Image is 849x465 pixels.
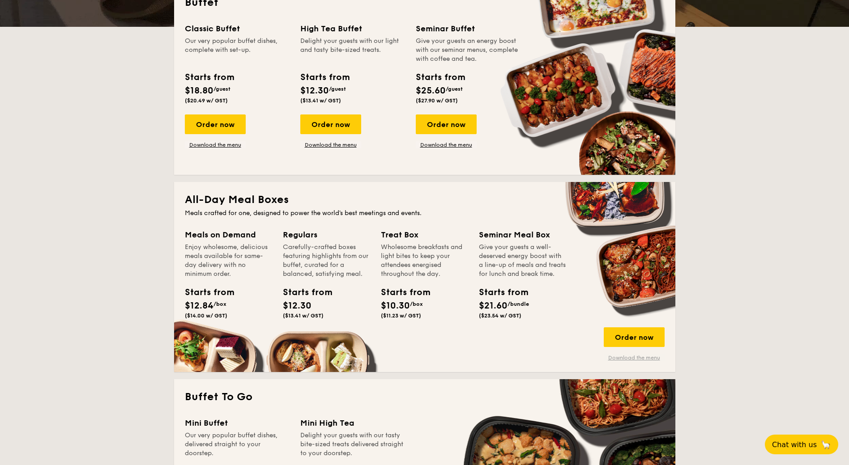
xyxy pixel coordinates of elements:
[329,86,346,92] span: /guest
[185,71,234,84] div: Starts from
[185,22,290,35] div: Classic Buffet
[416,22,520,35] div: Seminar Buffet
[765,435,838,454] button: Chat with us🦙
[185,85,213,96] span: $18.80
[416,85,446,96] span: $25.60
[381,300,410,311] span: $10.30
[410,301,423,307] span: /box
[381,286,421,299] div: Starts from
[185,417,290,429] div: Mini Buffet
[300,141,361,148] a: Download the menu
[416,114,477,134] div: Order now
[479,228,566,241] div: Seminar Meal Box
[300,97,341,104] span: ($13.41 w/ GST)
[185,37,290,63] div: Our very popular buffet dishes, complete with set-up.
[300,22,405,35] div: High Tea Buffet
[416,141,477,148] a: Download the menu
[446,86,463,92] span: /guest
[300,85,329,96] span: $12.30
[416,97,458,104] span: ($27.90 w/ GST)
[300,417,405,429] div: Mini High Tea
[300,71,349,84] div: Starts from
[381,243,468,279] div: Wholesome breakfasts and light bites to keep your attendees energised throughout the day.
[508,301,529,307] span: /bundle
[283,243,370,279] div: Carefully-crafted boxes featuring highlights from our buffet, curated for a balanced, satisfying ...
[185,243,272,279] div: Enjoy wholesome, delicious meals available for same-day delivery with no minimum order.
[479,286,519,299] div: Starts from
[185,313,227,319] span: ($14.00 w/ GST)
[381,228,468,241] div: Treat Box
[416,37,520,63] div: Give your guests an energy boost with our seminar menus, complete with coffee and tea.
[604,354,665,361] a: Download the menu
[185,193,665,207] h2: All-Day Meal Boxes
[185,390,665,404] h2: Buffet To Go
[300,37,405,63] div: Delight your guests with our light and tasty bite-sized treats.
[185,114,246,134] div: Order now
[283,228,370,241] div: Regulars
[772,440,817,449] span: Chat with us
[416,71,465,84] div: Starts from
[185,286,225,299] div: Starts from
[283,313,324,319] span: ($13.41 w/ GST)
[213,301,226,307] span: /box
[185,209,665,218] div: Meals crafted for one, designed to power the world's best meetings and events.
[479,300,508,311] span: $21.60
[479,243,566,279] div: Give your guests a well-deserved energy boost with a line-up of meals and treats for lunch and br...
[381,313,421,319] span: ($11.23 w/ GST)
[185,141,246,148] a: Download the menu
[185,97,228,104] span: ($20.49 w/ GST)
[300,114,361,134] div: Order now
[185,300,213,311] span: $12.84
[604,327,665,347] div: Order now
[479,313,521,319] span: ($23.54 w/ GST)
[213,86,230,92] span: /guest
[820,440,831,450] span: 🦙
[185,431,290,458] div: Our very popular buffet dishes, delivered straight to your doorstep.
[283,286,323,299] div: Starts from
[185,228,272,241] div: Meals on Demand
[283,300,311,311] span: $12.30
[300,431,405,458] div: Delight your guests with our tasty bite-sized treats delivered straight to your doorstep.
